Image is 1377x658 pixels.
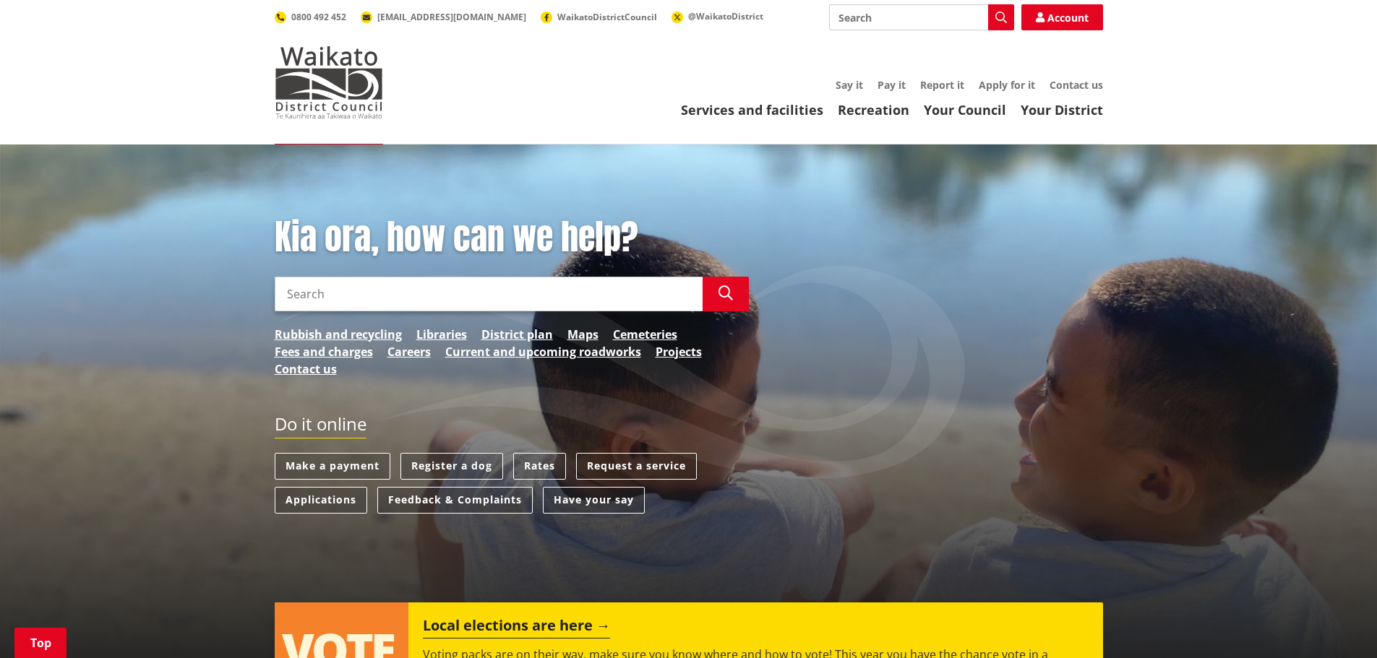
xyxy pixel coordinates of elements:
span: [EMAIL_ADDRESS][DOMAIN_NAME] [377,11,526,23]
a: Fees and charges [275,343,373,360]
a: Contact us [275,360,337,378]
span: WaikatoDistrictCouncil [557,11,657,23]
a: Your District [1021,101,1103,118]
a: Say it [836,78,863,92]
a: Request a service [576,453,697,480]
a: @WaikatoDistrict [672,10,763,22]
a: Services and facilities [681,101,823,118]
a: Top [14,628,67,658]
a: District plan [481,326,553,343]
a: Recreation [838,101,909,118]
a: Applications [275,487,367,514]
h2: Do it online [275,414,366,439]
a: Contact us [1050,78,1103,92]
h1: Kia ora, how can we help? [275,217,749,259]
a: Apply for it [979,78,1035,92]
a: Pay it [878,78,906,92]
a: Have your say [543,487,645,514]
a: Current and upcoming roadworks [445,343,641,360]
img: Waikato District Council - Te Kaunihera aa Takiwaa o Waikato [275,46,383,118]
a: Projects [656,343,702,360]
span: @WaikatoDistrict [688,10,763,22]
h2: Local elections are here [423,617,610,638]
a: Rates [513,453,566,480]
input: Search input [829,4,1014,30]
a: Make a payment [275,453,390,480]
a: Maps [567,326,599,343]
input: Search input [275,277,703,311]
a: 0800 492 452 [275,11,346,23]
a: Report it [920,78,964,92]
a: Libraries [416,326,467,343]
a: [EMAIL_ADDRESS][DOMAIN_NAME] [361,11,526,23]
a: Register a dog [400,453,503,480]
a: Cemeteries [613,326,677,343]
a: Feedback & Complaints [377,487,533,514]
a: Careers [387,343,431,360]
a: Rubbish and recycling [275,326,402,343]
a: Account [1021,4,1103,30]
span: 0800 492 452 [291,11,346,23]
a: WaikatoDistrictCouncil [541,11,657,23]
a: Your Council [924,101,1006,118]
